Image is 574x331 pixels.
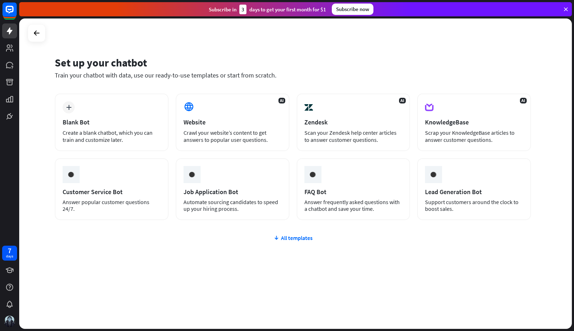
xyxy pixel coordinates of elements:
div: 3 [239,5,246,14]
div: Subscribe in days to get your first month for $1 [209,5,326,14]
a: 7 days [2,246,17,261]
div: Subscribe now [332,4,373,15]
div: 7 [8,247,11,254]
div: days [6,254,13,259]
